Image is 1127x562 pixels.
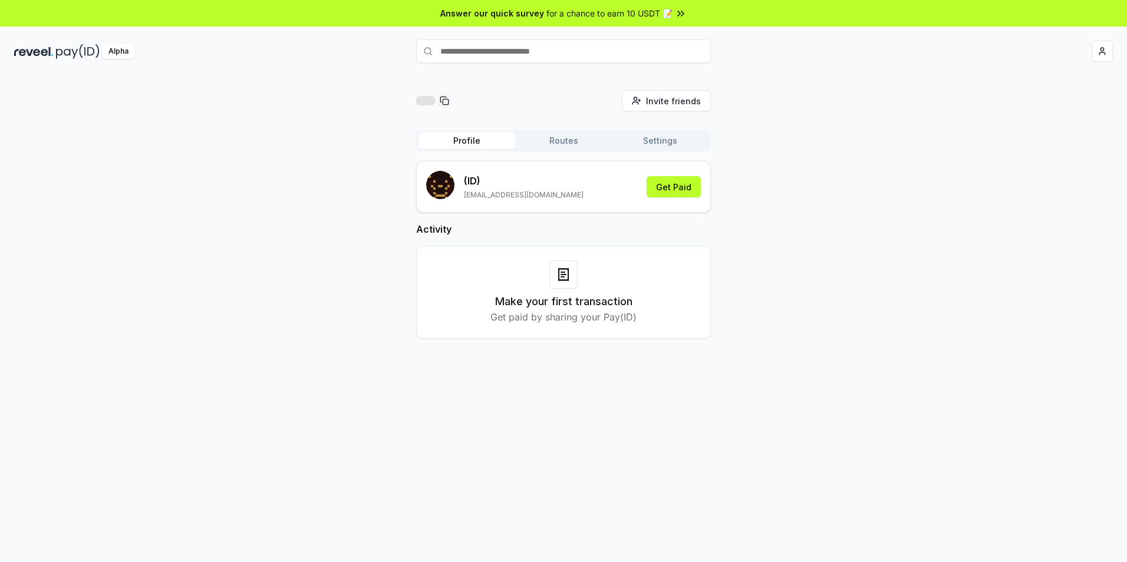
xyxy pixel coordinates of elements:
[622,90,711,111] button: Invite friends
[416,222,711,236] h2: Activity
[646,95,701,107] span: Invite friends
[56,44,100,59] img: pay_id
[490,310,637,324] p: Get paid by sharing your Pay(ID)
[515,133,612,149] button: Routes
[612,133,709,149] button: Settings
[440,7,544,19] span: Answer our quick survey
[464,174,584,188] p: (ID)
[464,190,584,200] p: [EMAIL_ADDRESS][DOMAIN_NAME]
[418,133,515,149] button: Profile
[647,176,701,197] button: Get Paid
[546,7,673,19] span: for a chance to earn 10 USDT 📝
[495,293,632,310] h3: Make your first transaction
[14,44,54,59] img: reveel_dark
[102,44,135,59] div: Alpha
